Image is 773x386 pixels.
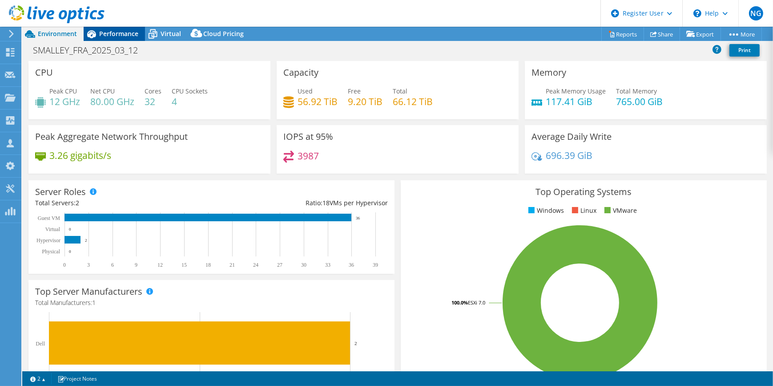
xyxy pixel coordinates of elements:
[526,206,564,215] li: Windows
[203,29,244,38] span: Cloud Pricing
[145,87,161,95] span: Cores
[161,29,181,38] span: Virtual
[157,262,163,268] text: 12
[616,87,657,95] span: Total Memory
[301,262,306,268] text: 30
[85,238,87,243] text: 2
[51,373,103,384] a: Project Notes
[36,237,60,244] text: Hypervisor
[546,87,606,95] span: Peak Memory Usage
[373,262,378,268] text: 39
[729,44,760,57] a: Print
[29,45,152,55] h1: SMALLEY_FRA_2025_03_12
[348,87,361,95] span: Free
[45,226,60,232] text: Virtual
[298,87,313,95] span: Used
[172,87,208,95] span: CPU Sockets
[38,29,77,38] span: Environment
[253,262,258,268] text: 24
[680,27,721,41] a: Export
[35,132,188,142] h3: Peak Aggregate Network Throughput
[63,262,66,268] text: 0
[181,262,187,268] text: 15
[602,206,637,215] li: VMware
[172,97,208,106] h4: 4
[87,262,90,268] text: 3
[99,29,138,38] span: Performance
[322,199,330,207] span: 18
[38,215,60,221] text: Guest VM
[356,216,360,220] text: 36
[546,150,592,160] h4: 696.39 GiB
[69,227,71,232] text: 0
[35,287,142,297] h3: Top Server Manufacturers
[570,206,596,215] li: Linux
[644,27,680,41] a: Share
[531,68,566,77] h3: Memory
[277,262,282,268] text: 27
[76,199,79,207] span: 2
[92,298,96,307] span: 1
[468,299,485,306] tspan: ESXi 7.0
[69,249,71,254] text: 0
[35,68,53,77] h3: CPU
[407,187,760,197] h3: Top Operating Systems
[24,373,52,384] a: 2
[283,68,318,77] h3: Capacity
[205,262,211,268] text: 18
[111,262,114,268] text: 6
[749,6,763,20] span: NG
[42,248,60,255] text: Physical
[90,97,134,106] h4: 80.00 GHz
[49,97,80,106] h4: 12 GHz
[145,97,161,106] h4: 32
[354,341,357,346] text: 2
[211,198,387,208] div: Ratio: VMs per Hypervisor
[546,97,606,106] h4: 117.41 GiB
[616,97,663,106] h4: 765.00 GiB
[601,27,644,41] a: Reports
[721,27,762,41] a: More
[35,187,86,197] h3: Server Roles
[693,9,701,17] svg: \n
[49,87,77,95] span: Peak CPU
[35,198,211,208] div: Total Servers:
[393,97,433,106] h4: 66.12 TiB
[90,87,115,95] span: Net CPU
[36,341,45,347] text: Dell
[349,262,354,268] text: 36
[229,262,235,268] text: 21
[531,132,612,142] h3: Average Daily Write
[298,151,319,161] h4: 3987
[298,97,338,106] h4: 56.92 TiB
[348,97,382,106] h4: 9.20 TiB
[35,298,388,308] h4: Total Manufacturers:
[49,150,111,160] h4: 3.26 gigabits/s
[393,87,407,95] span: Total
[135,262,137,268] text: 9
[451,299,468,306] tspan: 100.0%
[283,132,333,142] h3: IOPS at 95%
[325,262,330,268] text: 33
